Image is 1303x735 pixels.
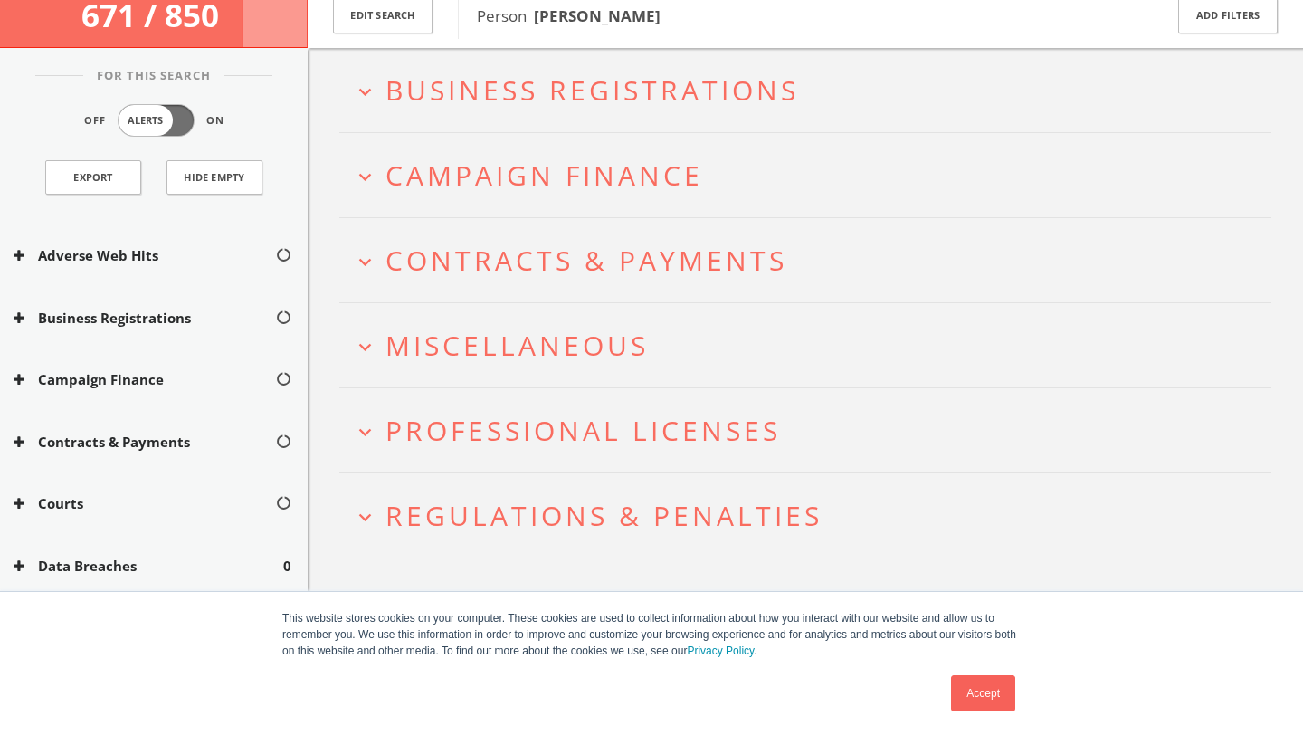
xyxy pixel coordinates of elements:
[353,420,377,444] i: expand_more
[353,75,1271,105] button: expand_moreBusiness Registrations
[166,160,262,195] button: Hide Empty
[353,415,1271,445] button: expand_moreProfessional Licenses
[14,432,275,453] button: Contracts & Payments
[687,644,754,657] a: Privacy Policy
[14,369,275,390] button: Campaign Finance
[534,5,661,26] b: [PERSON_NAME]
[385,327,649,364] span: Miscellaneous
[353,160,1271,190] button: expand_moreCampaign Finance
[385,497,823,534] span: Regulations & Penalties
[14,493,275,514] button: Courts
[385,242,787,279] span: Contracts & Payments
[951,675,1015,711] a: Accept
[206,113,224,129] span: On
[353,80,377,104] i: expand_more
[353,501,1271,530] button: expand_moreRegulations & Penalties
[353,330,1271,360] button: expand_moreMiscellaneous
[14,556,283,577] button: Data Breaches
[84,113,106,129] span: Off
[14,308,275,329] button: Business Registrations
[353,505,377,530] i: expand_more
[477,5,661,26] span: Person
[353,245,1271,275] button: expand_moreContracts & Payments
[385,72,799,109] span: Business Registrations
[385,157,703,194] span: Campaign Finance
[353,335,377,359] i: expand_more
[283,556,291,577] span: 0
[353,165,377,189] i: expand_more
[14,245,275,266] button: Adverse Web Hits
[385,412,781,449] span: Professional Licenses
[45,160,141,195] a: Export
[282,610,1021,659] p: This website stores cookies on your computer. These cookies are used to collect information about...
[83,67,224,85] span: For This Search
[353,250,377,274] i: expand_more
